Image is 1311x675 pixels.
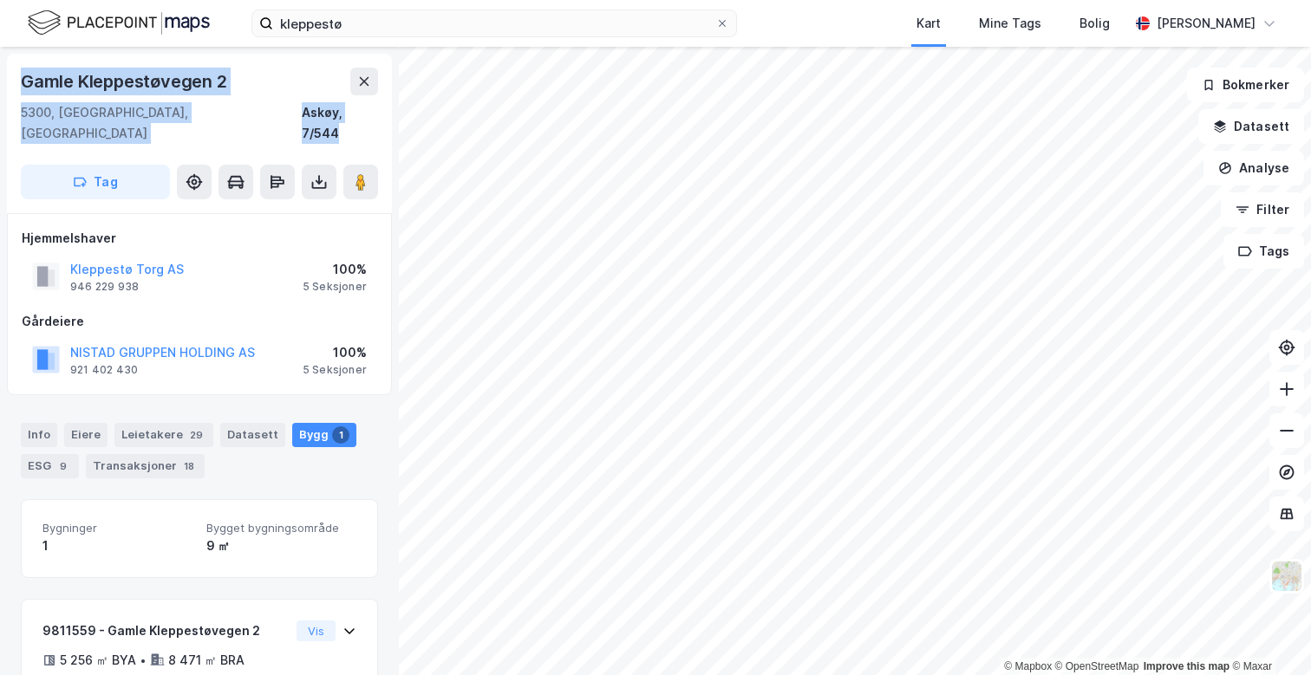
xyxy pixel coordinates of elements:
[86,454,205,478] div: Transaksjoner
[186,426,206,444] div: 29
[303,259,367,280] div: 100%
[1270,560,1303,593] img: Z
[1144,660,1229,672] a: Improve this map
[297,620,336,641] button: Vis
[1079,13,1110,34] div: Bolig
[21,454,79,478] div: ESG
[21,68,231,95] div: Gamle Kleppestøvegen 2
[303,342,367,363] div: 100%
[1055,660,1139,672] a: OpenStreetMap
[168,650,245,671] div: 8 471 ㎡ BRA
[42,521,192,535] span: Bygninger
[332,426,349,444] div: 1
[28,8,210,38] img: logo.f888ab2527a4732fd821a326f86c7f29.svg
[292,423,356,447] div: Bygg
[979,13,1041,34] div: Mine Tags
[1198,109,1304,144] button: Datasett
[55,458,72,475] div: 9
[1203,151,1304,185] button: Analyse
[1187,68,1304,102] button: Bokmerker
[114,423,213,447] div: Leietakere
[302,102,378,144] div: Askøy, 7/544
[1224,592,1311,675] iframe: Chat Widget
[1004,660,1052,672] a: Mapbox
[206,521,356,535] span: Bygget bygningsområde
[1224,592,1311,675] div: Kontrollprogram for chat
[21,423,57,447] div: Info
[21,102,302,144] div: 5300, [GEOGRAPHIC_DATA], [GEOGRAPHIC_DATA]
[303,363,367,377] div: 5 Seksjoner
[303,280,367,294] div: 5 Seksjoner
[70,363,138,377] div: 921 402 430
[220,423,285,447] div: Datasett
[1221,192,1304,227] button: Filter
[42,620,290,641] div: 9811559 - Gamle Kleppestøvegen 2
[60,650,136,671] div: 5 256 ㎡ BYA
[1157,13,1256,34] div: [PERSON_NAME]
[916,13,941,34] div: Kart
[140,653,147,667] div: •
[22,228,377,249] div: Hjemmelshaver
[273,10,715,36] input: Søk på adresse, matrikkel, gårdeiere, leietakere eller personer
[206,535,356,556] div: 9 ㎡
[21,165,170,199] button: Tag
[64,423,108,447] div: Eiere
[1223,234,1304,269] button: Tags
[42,535,192,556] div: 1
[70,280,139,294] div: 946 229 938
[180,458,198,475] div: 18
[22,311,377,332] div: Gårdeiere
